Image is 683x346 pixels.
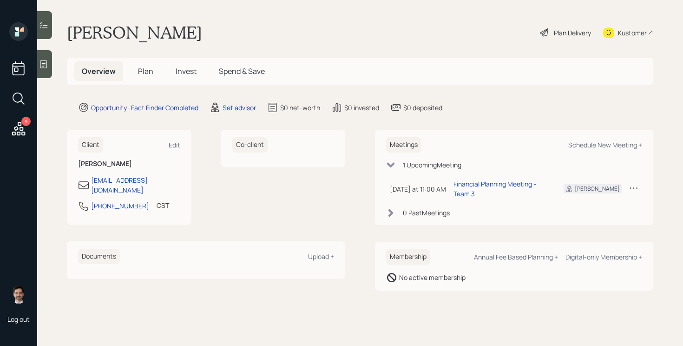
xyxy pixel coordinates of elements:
[565,253,642,261] div: Digital-only Membership +
[176,66,197,76] span: Invest
[67,22,202,43] h1: [PERSON_NAME]
[91,103,198,113] div: Opportunity · Fact Finder Completed
[232,137,268,153] h6: Co-client
[21,117,31,126] div: 9
[575,185,620,193] div: [PERSON_NAME]
[138,66,153,76] span: Plan
[618,28,647,38] div: Kustomer
[390,184,446,194] div: [DATE] at 11:00 AM
[568,140,642,149] div: Schedule New Meeting +
[78,160,180,168] h6: [PERSON_NAME]
[308,252,334,261] div: Upload +
[91,175,180,195] div: [EMAIL_ADDRESS][DOMAIN_NAME]
[78,137,103,153] h6: Client
[7,315,30,324] div: Log out
[157,200,169,210] div: CST
[78,249,120,264] h6: Documents
[169,140,180,149] div: Edit
[91,201,149,211] div: [PHONE_NUMBER]
[554,28,591,38] div: Plan Delivery
[399,273,466,282] div: No active membership
[403,160,461,170] div: 1 Upcoming Meeting
[403,103,442,113] div: $0 deposited
[453,179,549,199] div: Financial Planning Meeting - Team 3
[219,66,265,76] span: Spend & Save
[280,103,320,113] div: $0 net-worth
[386,137,421,153] h6: Meetings
[474,253,558,261] div: Annual Fee Based Planning +
[403,208,450,218] div: 0 Past Meeting s
[223,103,256,113] div: Set advisor
[344,103,379,113] div: $0 invested
[386,249,430,265] h6: Membership
[82,66,116,76] span: Overview
[9,285,28,304] img: jonah-coleman-headshot.png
